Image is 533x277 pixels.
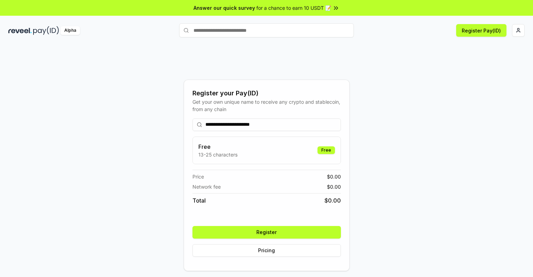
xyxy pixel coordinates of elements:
[317,146,335,154] div: Free
[456,24,506,37] button: Register Pay(ID)
[324,196,341,205] span: $ 0.00
[194,4,255,12] span: Answer our quick survey
[192,88,341,98] div: Register your Pay(ID)
[198,151,238,158] p: 13-25 characters
[8,26,32,35] img: reveel_dark
[327,173,341,180] span: $ 0.00
[192,98,341,113] div: Get your own unique name to receive any crypto and stablecoin, from any chain
[192,173,204,180] span: Price
[192,226,341,239] button: Register
[192,244,341,257] button: Pricing
[198,143,238,151] h3: Free
[256,4,331,12] span: for a chance to earn 10 USDT 📝
[60,26,80,35] div: Alpha
[192,183,221,190] span: Network fee
[33,26,59,35] img: pay_id
[327,183,341,190] span: $ 0.00
[192,196,206,205] span: Total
